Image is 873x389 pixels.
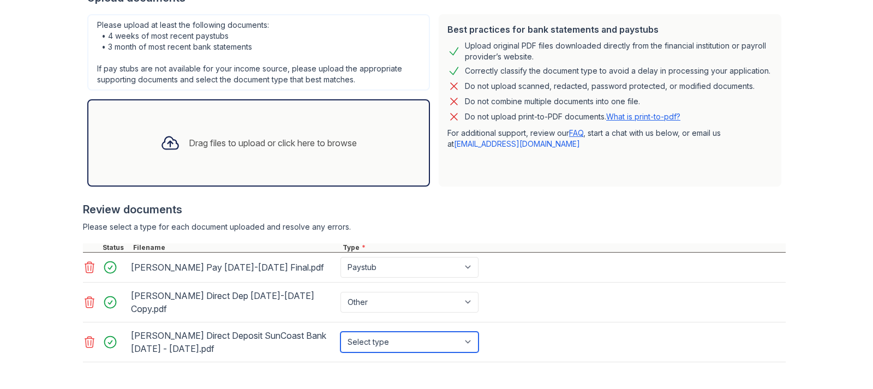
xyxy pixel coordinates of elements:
div: [PERSON_NAME] Pay [DATE]-[DATE] Final.pdf [131,259,336,276]
div: Please select a type for each document uploaded and resolve any errors. [83,222,786,232]
div: Type [340,243,786,252]
p: For additional support, review our , start a chat with us below, or email us at [447,128,773,149]
div: [PERSON_NAME] Direct Dep [DATE]-[DATE] Copy.pdf [131,287,336,318]
p: Do not upload print-to-PDF documents. [465,111,680,122]
div: Upload original PDF files downloaded directly from the financial institution or payroll provider’... [465,40,773,62]
a: What is print-to-pdf? [606,112,680,121]
div: Best practices for bank statements and paystubs [447,23,773,36]
div: Please upload at least the following documents: • 4 weeks of most recent paystubs • 3 month of mo... [87,14,430,91]
a: FAQ [569,128,583,137]
a: [EMAIL_ADDRESS][DOMAIN_NAME] [454,139,580,148]
div: Do not upload scanned, redacted, password protected, or modified documents. [465,80,755,93]
div: Review documents [83,202,786,217]
div: Status [100,243,131,252]
div: Filename [131,243,340,252]
div: Drag files to upload or click here to browse [189,136,357,149]
div: Do not combine multiple documents into one file. [465,95,640,108]
div: [PERSON_NAME] Direct Deposit SunCoast Bank [DATE] - [DATE].pdf [131,327,336,357]
div: Correctly classify the document type to avoid a delay in processing your application. [465,64,770,77]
